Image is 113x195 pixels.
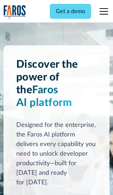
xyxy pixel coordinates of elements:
span: Faros AI platform [16,85,72,108]
a: Get a demo [50,4,91,19]
h1: Discover the power of the [16,58,97,109]
img: Logo of the analytics and reporting company Faros. [4,5,26,19]
div: Designed for the enterprise, the Faros AI platform delivers every capability you need to unlock d... [16,121,97,188]
a: home [4,5,26,19]
div: menu [95,3,109,20]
